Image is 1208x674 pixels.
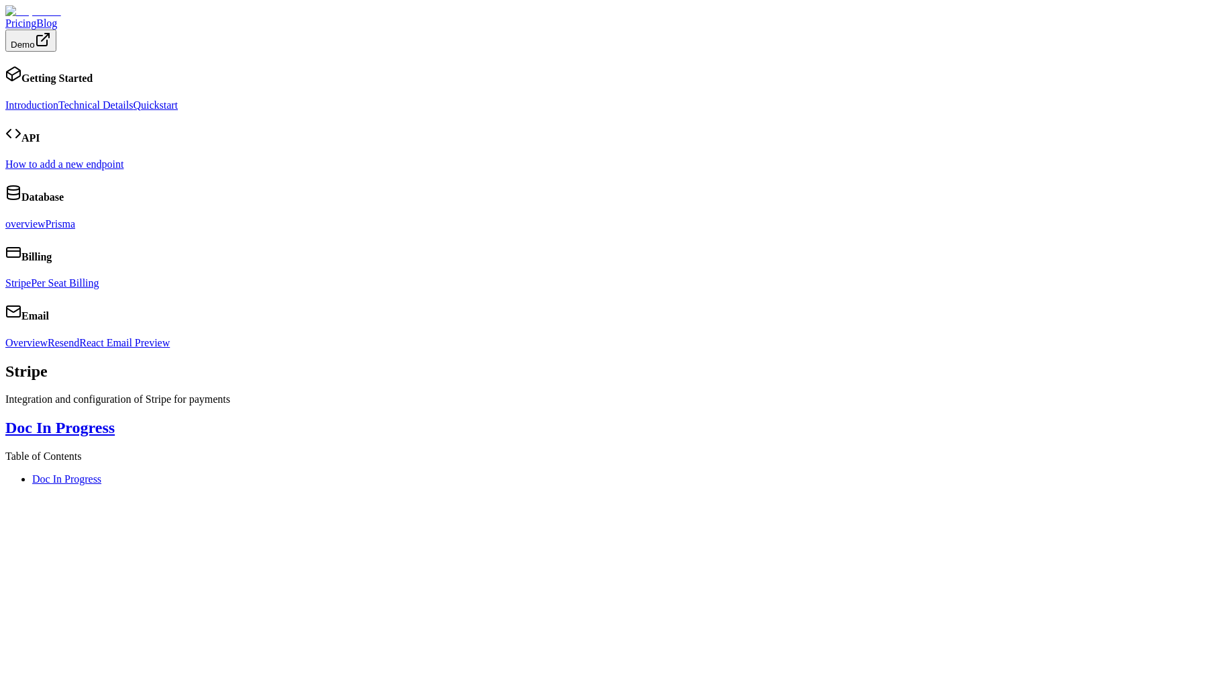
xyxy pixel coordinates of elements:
a: Pricing [5,17,36,29]
h1: Stripe [5,363,1203,381]
a: Per Seat Billing [31,277,99,289]
h4: Database [5,185,1203,203]
h4: Email [5,303,1203,322]
a: Introduction [5,99,58,111]
h4: Billing [5,244,1203,263]
a: Stripe [5,277,31,289]
a: Quickstart [133,99,178,111]
a: React Email Preview [79,337,170,348]
img: Dopamine [5,5,61,17]
a: Prisma [46,218,75,230]
a: Dopamine [5,5,1203,17]
a: Doc In Progress [5,419,115,436]
a: How to add a new endpoint [5,158,123,170]
p: Integration and configuration of Stripe for payments [5,393,1203,405]
div: Table of Contents [5,450,1203,463]
a: Doc In Progress [32,473,101,485]
h4: API [5,126,1203,144]
button: Demo [5,30,56,52]
a: Technical Details [58,99,133,111]
a: Blog [36,17,57,29]
a: Resend [48,337,79,348]
h4: Getting Started [5,66,1203,85]
a: Overview [5,337,48,348]
a: Demo [5,38,56,50]
a: overview [5,218,46,230]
